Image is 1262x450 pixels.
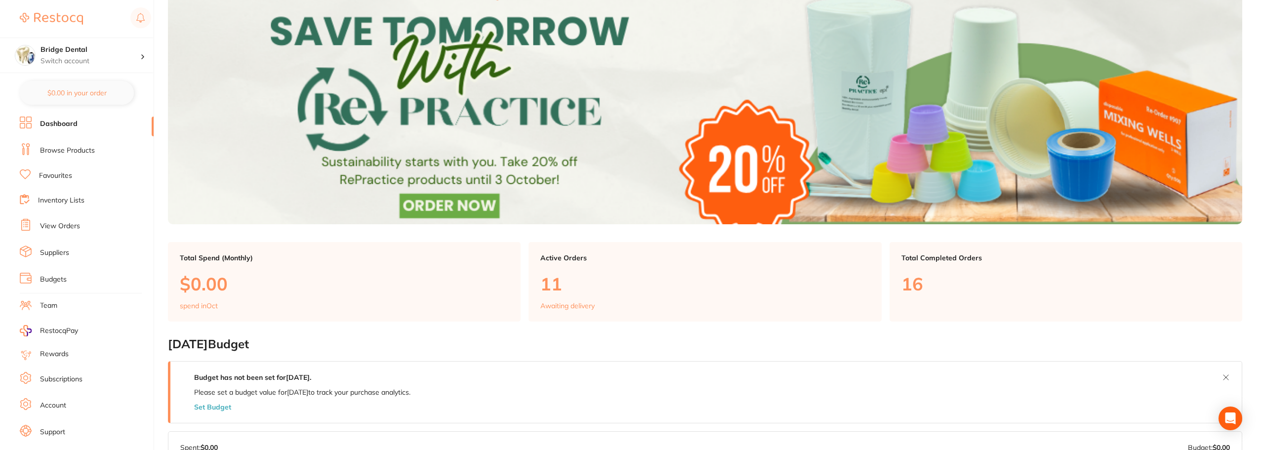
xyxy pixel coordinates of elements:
[901,254,1230,262] p: Total Completed Orders
[40,326,78,336] span: RestocqPay
[20,7,83,30] a: Restocq Logo
[194,388,410,396] p: Please set a budget value for [DATE] to track your purchase analytics.
[180,302,218,310] p: spend in Oct
[38,196,84,205] a: Inventory Lists
[20,13,83,25] img: Restocq Logo
[168,337,1242,351] h2: [DATE] Budget
[40,349,69,359] a: Rewards
[180,274,509,294] p: $0.00
[540,302,595,310] p: Awaiting delivery
[540,254,869,262] p: Active Orders
[168,242,521,322] a: Total Spend (Monthly)$0.00spend inOct
[40,119,78,129] a: Dashboard
[40,146,95,156] a: Browse Products
[901,274,1230,294] p: 16
[20,325,32,336] img: RestocqPay
[40,275,67,285] a: Budgets
[40,427,65,437] a: Support
[194,403,231,411] button: Set Budget
[180,254,509,262] p: Total Spend (Monthly)
[39,171,72,181] a: Favourites
[15,45,35,65] img: Bridge Dental
[194,373,311,382] strong: Budget has not been set for [DATE] .
[40,221,80,231] a: View Orders
[540,274,869,294] p: 11
[40,301,57,311] a: Team
[529,242,881,322] a: Active Orders11Awaiting delivery
[41,56,140,66] p: Switch account
[40,374,82,384] a: Subscriptions
[41,45,140,55] h4: Bridge Dental
[40,248,69,258] a: Suppliers
[20,325,78,336] a: RestocqPay
[40,401,66,410] a: Account
[20,81,134,105] button: $0.00 in your order
[890,242,1242,322] a: Total Completed Orders16
[1219,407,1242,430] div: Open Intercom Messenger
